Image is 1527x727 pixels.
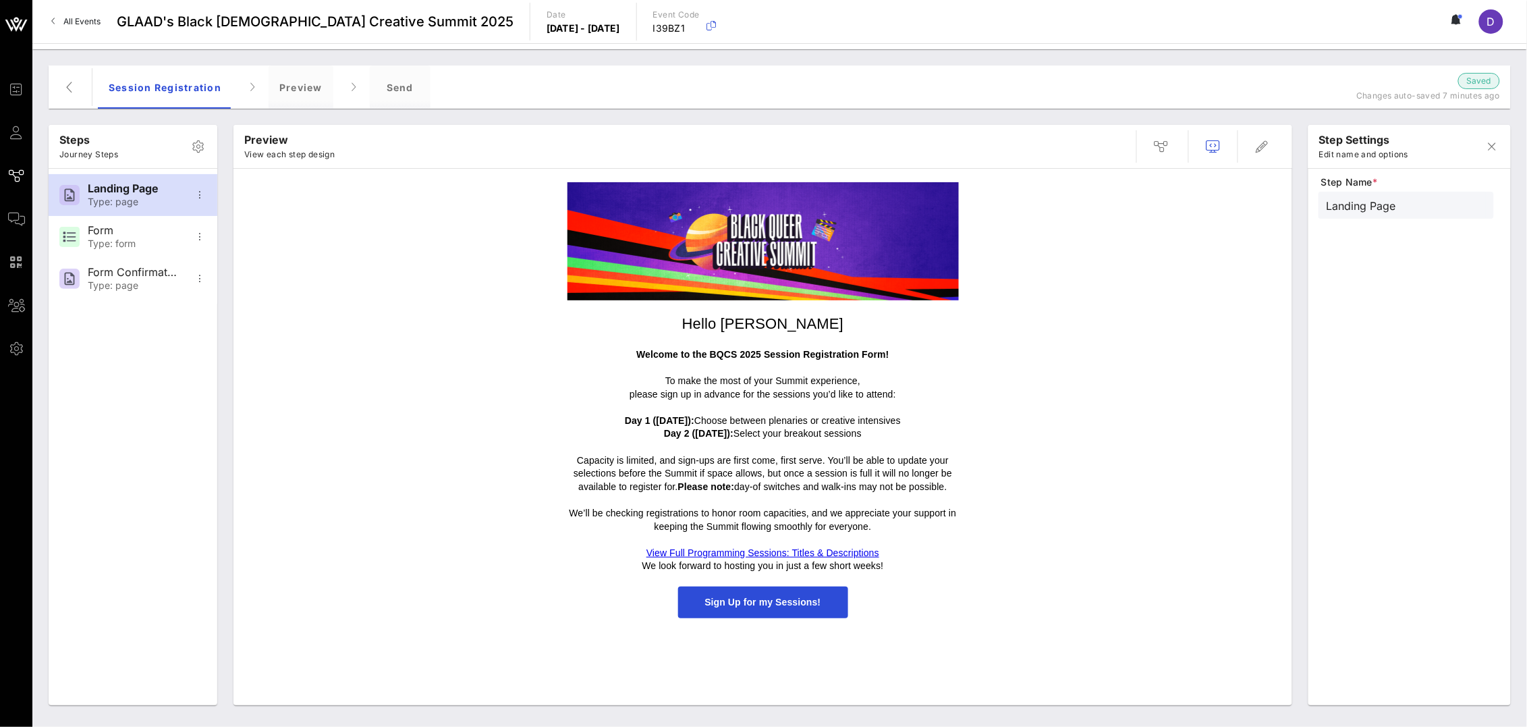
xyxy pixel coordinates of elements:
[1319,132,1408,148] p: step settings
[547,22,620,35] p: [DATE] - [DATE]
[244,148,335,161] p: View each step design
[88,238,177,250] div: Type: form
[88,280,177,292] div: Type: page
[567,560,959,573] p: We look forward to hosting you in just a few short weeks!
[1487,15,1495,28] span: D
[567,414,959,428] p: Choose between plenaries or creative intensives
[653,22,700,35] p: I39BZ1
[43,11,109,32] a: All Events
[705,597,821,608] span: Sign Up for my Sessions!
[567,427,959,441] p: Select your breakout sessions
[244,132,335,148] p: Preview
[1331,89,1500,103] p: Changes auto-saved 7 minutes ago
[1321,176,1494,189] span: Step Name
[98,65,232,109] div: Session Registration
[653,8,700,22] p: Event Code
[567,507,959,533] p: We’ll be checking registrations to honor room capacities, and we appreciate your support in keepi...
[1467,74,1491,88] span: Saved
[1319,148,1408,161] p: Edit name and options
[1479,9,1503,34] div: D
[678,481,735,492] strong: Please note:
[269,65,333,109] div: Preview
[88,266,177,279] div: Form Confirmation
[664,428,733,439] strong: Day 2 ([DATE]):
[567,388,959,402] p: please sign up in advance for the sessions you’d like to attend:
[59,132,118,148] p: Steps
[370,65,431,109] div: Send
[682,315,843,332] span: Hello [PERSON_NAME]
[88,224,177,237] div: Form
[88,182,177,195] div: Landing Page
[63,16,101,26] span: All Events
[567,375,959,388] p: To make the most of your Summit experience,
[547,8,620,22] p: Date
[646,547,879,558] a: View Full Programming Sessions: Titles & Descriptions
[625,415,694,426] strong: Day 1 ([DATE]):
[117,11,513,32] span: GLAAD's Black [DEMOGRAPHIC_DATA] Creative Summit 2025
[678,587,848,618] a: Sign Up for my Sessions!
[88,196,177,208] div: Type: page
[567,454,959,494] p: Capacity is limited, and sign-ups are first come, first serve. You’ll be able to update your sele...
[59,148,118,161] p: Journey Steps
[636,349,889,360] strong: Welcome to the BQCS 2025 Session Registration Form!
